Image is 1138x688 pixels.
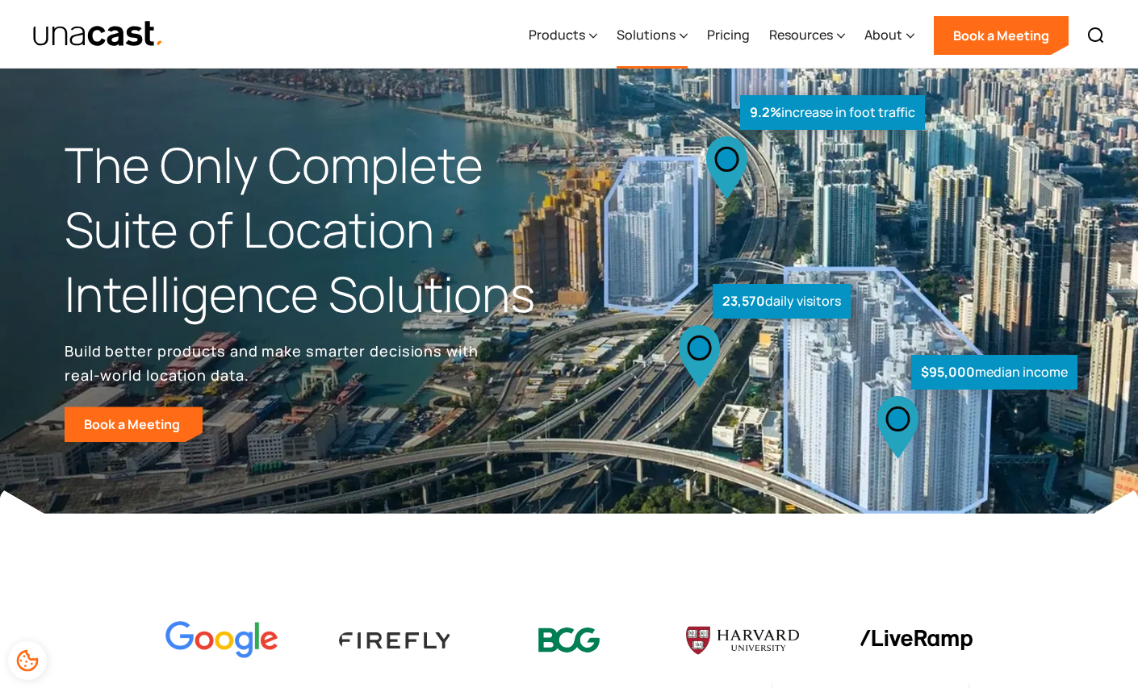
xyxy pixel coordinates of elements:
[864,25,902,44] div: About
[740,95,925,130] div: increase in foot traffic
[32,20,164,48] img: Unacast text logo
[65,133,569,326] h1: The Only Complete Suite of Location Intelligence Solutions
[769,2,845,69] div: Resources
[165,621,278,659] img: Google logo Color
[722,292,765,310] strong: 23,570
[911,355,1077,390] div: median income
[934,16,1069,55] a: Book a Meeting
[617,2,688,69] div: Solutions
[529,25,585,44] div: Products
[529,2,597,69] div: Products
[617,25,676,44] div: Solutions
[864,2,914,69] div: About
[8,641,47,680] div: Cookie Preferences
[1086,26,1106,45] img: Search icon
[65,407,203,442] a: Book a Meeting
[707,2,750,69] a: Pricing
[65,339,484,387] p: Build better products and make smarter decisions with real-world location data.
[769,25,833,44] div: Resources
[339,632,452,648] img: Firefly Advertising logo
[686,621,799,660] img: Harvard U logo
[921,363,975,381] strong: $95,000
[750,103,781,121] strong: 9.2%
[860,630,973,650] img: liveramp logo
[713,284,851,319] div: daily visitors
[513,617,625,663] img: BCG logo
[32,20,164,48] a: home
